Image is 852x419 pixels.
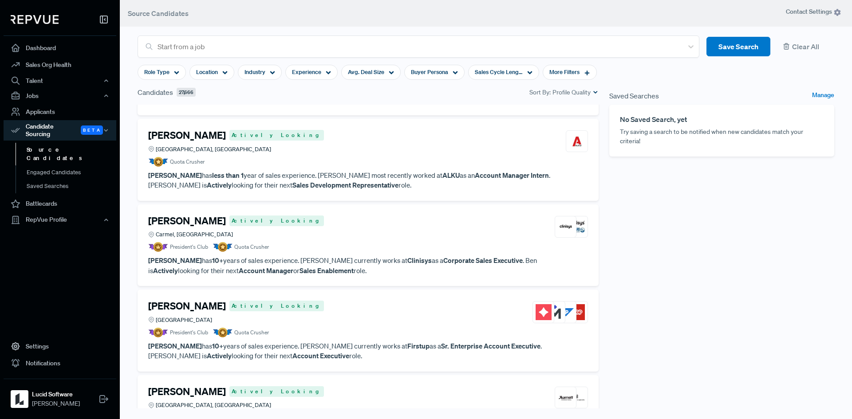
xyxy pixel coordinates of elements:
strong: [PERSON_NAME] [148,256,202,265]
strong: Sr. Enterprise Account Executive [441,341,540,350]
strong: Firstup [407,341,430,350]
span: Avg. Deal Size [348,68,384,76]
span: Carmel, [GEOGRAPHIC_DATA] [156,230,233,239]
span: Role Type [144,68,170,76]
span: More Filters [549,68,580,76]
span: Buyer Persona [411,68,448,76]
span: [GEOGRAPHIC_DATA], [GEOGRAPHIC_DATA] [156,401,271,409]
strong: 10+ [212,256,223,265]
strong: Actively [207,351,232,360]
span: Actively Looking [229,215,324,226]
img: Marriott International [558,390,574,406]
span: Industry [245,68,265,76]
span: Profile Quality [552,88,591,97]
a: Manage [812,90,834,101]
img: Lucid Software [12,392,27,406]
a: Battlecards [4,196,116,212]
span: Saved Searches [609,90,659,101]
span: Beta [81,125,103,135]
img: Medallia [547,304,563,320]
strong: [PERSON_NAME] [148,341,202,350]
img: Ritz-Carlton Hotel [569,390,585,406]
span: President's Club [170,243,208,251]
span: Quota Crusher [234,243,269,251]
span: Sales Cycle Length [475,68,523,76]
a: Applicants [4,103,116,120]
strong: Account Manager Intern [475,171,549,180]
span: Experience [292,68,321,76]
div: Candidate Sourcing [4,120,116,141]
a: Notifications [4,355,116,372]
img: SAP [558,304,574,320]
img: President Badge [148,242,168,252]
strong: 10+ [212,341,223,350]
img: President Badge [148,328,168,337]
span: Actively Looking [229,301,324,311]
p: Try saving a search to be notified when new candidates match your criteria! [620,127,824,146]
span: 27,666 [177,88,196,97]
img: Firstup [536,304,552,320]
h4: [PERSON_NAME] [148,300,226,312]
img: Quota Badge [213,328,233,337]
img: RepVue [11,15,59,24]
strong: Account Executive [292,351,349,360]
img: Quota Badge [148,157,168,167]
p: has years of sales experience. [PERSON_NAME] currently works at as a . [PERSON_NAME] is looking f... [148,341,588,361]
a: Saved Searches [16,179,128,193]
button: Clear All [777,37,834,57]
span: President's Club [170,329,208,337]
strong: Sales Enablement [300,266,354,275]
span: Source Candidates [128,9,189,18]
img: Quota Badge [213,242,233,252]
h4: [PERSON_NAME] [148,215,226,227]
strong: ALKU [442,171,460,180]
span: Quota Crusher [234,329,269,337]
a: Settings [4,338,116,355]
p: has years of sales experience. [PERSON_NAME] currently works at as a . Ben is looking for their n... [148,255,588,275]
p: has year of sales experience. [PERSON_NAME] most recently worked at as an . [PERSON_NAME] is look... [148,170,588,190]
strong: [PERSON_NAME] [148,171,202,180]
img: Orchard Software [569,219,585,235]
img: ADP [569,304,585,320]
span: [GEOGRAPHIC_DATA] [156,316,212,324]
span: [GEOGRAPHIC_DATA], [GEOGRAPHIC_DATA] [156,145,271,153]
a: Sales Org Health [4,56,116,73]
h4: [PERSON_NAME] [148,129,226,141]
strong: Sales Development Representative [292,180,398,189]
strong: less than 1 [212,171,244,180]
button: Save Search [706,37,770,57]
strong: Lucid Software [32,390,80,399]
span: Actively Looking [229,130,324,141]
img: Clinisys [558,219,574,235]
a: Dashboard [4,39,116,56]
span: Actively Looking [229,386,324,397]
a: Lucid SoftwareLucid Software[PERSON_NAME] [4,379,116,412]
h6: No Saved Search, yet [620,115,824,124]
span: Candidates [138,87,173,98]
button: Candidate Sourcing Beta [4,120,116,141]
strong: Clinisys [407,256,432,265]
button: Talent [4,73,116,88]
span: Location [196,68,218,76]
span: [PERSON_NAME] [32,399,80,408]
span: Quota Crusher [170,158,205,166]
img: ALKU [569,133,585,149]
strong: Account Manager [239,266,293,275]
button: RepVue Profile [4,212,116,227]
a: Source Candidates [16,143,128,165]
div: Sort By: [529,88,599,97]
strong: Actively [153,266,178,275]
span: Contact Settings [786,7,841,16]
strong: Actively [207,180,232,189]
button: Jobs [4,88,116,103]
a: Engaged Candidates [16,165,128,180]
h4: [PERSON_NAME] [148,386,226,397]
strong: Corporate Sales Executive [443,256,523,265]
